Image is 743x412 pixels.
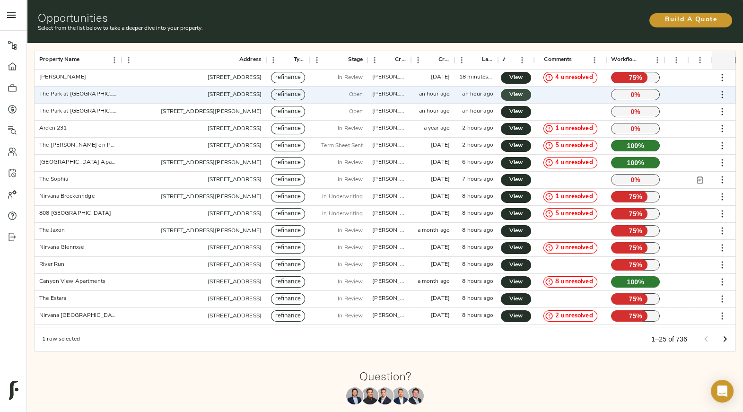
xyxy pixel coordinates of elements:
img: Kenneth Mendonça [361,387,378,404]
div: 1 unresolved [543,191,597,202]
div: Address [239,51,262,69]
span: refinance [271,124,305,133]
span: % [634,124,640,133]
button: Sort [688,53,701,67]
button: Sort [382,53,395,67]
span: View [510,107,522,117]
span: View [510,192,522,202]
div: zach@fulcrumlendingcorp.com [372,73,406,81]
a: View [501,225,531,237]
span: View [510,124,522,134]
button: Menu [669,53,683,67]
div: 7 days ago [431,244,450,252]
div: 2 years ago [431,175,450,184]
span: refinance [271,312,305,321]
div: zach@fulcrumlendingcorp.com [372,124,406,132]
span: % [634,107,640,116]
p: 75 [611,310,659,322]
a: [STREET_ADDRESS][PERSON_NAME] [161,228,262,234]
button: Sort [664,53,677,67]
div: Comments [534,51,606,69]
a: [STREET_ADDRESS] [208,262,262,268]
img: Maxwell Wu [346,387,363,404]
span: View [510,277,522,287]
p: In Review [338,124,363,133]
p: In Review [338,158,363,167]
div: The Park at Winslow [39,107,117,115]
span: View [510,209,522,219]
span: % [636,243,642,253]
span: refinance [271,90,305,99]
a: View [501,208,531,220]
div: 7 hours ago [462,175,493,184]
a: View [501,140,531,152]
p: 75 [611,242,659,254]
div: Report [688,51,712,69]
div: Last Updated [482,51,493,69]
button: Menu [107,53,122,67]
span: 1 unresolved [551,124,597,133]
p: In Review [338,295,363,303]
div: 8 hours ago [462,278,493,286]
a: View [501,191,531,203]
div: a year ago [424,124,450,132]
p: Open [349,107,363,116]
div: 7 days ago [431,193,450,201]
p: In Underwriting [322,210,363,218]
div: Property Name [35,51,122,69]
div: Canyon View Apartments [39,278,105,286]
a: View [501,174,531,186]
p: Open [349,90,363,99]
button: Sort [505,53,518,67]
div: 808 Cleveland [39,210,111,218]
span: View [510,90,522,100]
p: In Review [338,175,363,184]
span: refinance [271,141,305,150]
button: Sort [226,53,239,67]
div: Type [266,51,310,69]
div: 2 months ago [431,141,450,149]
p: 100 [611,157,659,168]
div: an hour ago [462,107,493,115]
p: Term Sheet Sent [321,141,363,150]
div: Created [438,51,450,69]
button: Menu [266,53,280,67]
span: 2 unresolved [551,244,597,253]
div: Nirvana Glenrose [39,244,84,252]
a: View [501,106,531,118]
a: [STREET_ADDRESS] [208,75,262,80]
p: 75 [611,72,659,83]
a: [STREET_ADDRESS] [208,296,262,302]
button: Menu [587,53,602,67]
p: 0 [611,123,659,134]
div: Open Intercom Messenger [711,380,734,403]
p: 75 [611,208,659,219]
p: 0 [611,174,659,185]
span: refinance [271,107,305,116]
a: View [501,242,531,254]
div: Created By [367,51,411,69]
div: Arden 231 [39,124,67,132]
span: 1 unresolved [551,193,597,202]
div: 5 unresolved [543,140,597,151]
div: 1 row selected [42,335,80,343]
span: % [636,226,642,236]
a: View [501,157,531,169]
span: % [638,158,644,167]
div: Created [411,51,455,69]
span: refinance [271,73,305,82]
div: 4 unresolved [543,72,597,83]
button: Sort [335,53,348,67]
div: Type [294,51,305,69]
button: Sort [469,53,482,67]
span: 5 unresolved [551,210,597,219]
div: 8 days ago [431,312,450,320]
span: refinance [271,227,305,236]
div: 8 hours ago [462,193,493,201]
div: 8 hours ago [462,312,493,320]
div: Actions [503,51,505,69]
button: Menu [411,53,425,67]
div: an hour ago [462,90,493,98]
button: Menu [515,53,529,67]
div: an hour ago [419,90,450,98]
